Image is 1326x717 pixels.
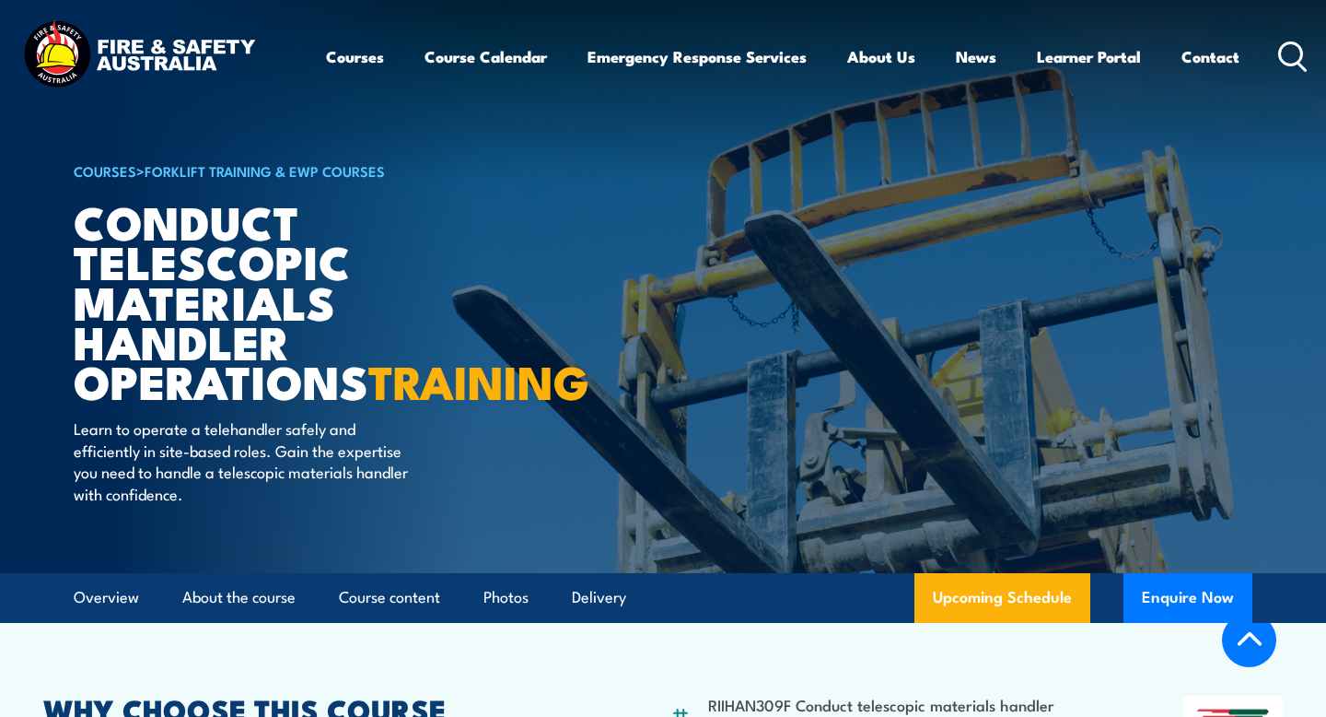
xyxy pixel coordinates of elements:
a: Contact [1181,32,1239,81]
a: Forklift Training & EWP Courses [145,160,385,181]
a: News [956,32,996,81]
strong: TRAINING [368,345,589,416]
a: Course Calendar [425,32,547,81]
a: Upcoming Schedule [914,573,1090,623]
a: Courses [326,32,384,81]
p: Learn to operate a telehandler safely and efficiently in site-based roles. Gain the expertise you... [74,417,410,504]
a: Course content [339,573,440,622]
a: Overview [74,573,139,622]
h1: Conduct Telescopic Materials Handler Operations [74,201,529,400]
button: Enquire Now [1123,573,1252,623]
a: COURSES [74,160,136,181]
a: Learner Portal [1037,32,1141,81]
a: Photos [483,573,529,622]
a: About Us [847,32,915,81]
h6: > [74,159,529,182]
a: Delivery [572,573,626,622]
a: About the course [182,573,296,622]
a: Emergency Response Services [587,32,807,81]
